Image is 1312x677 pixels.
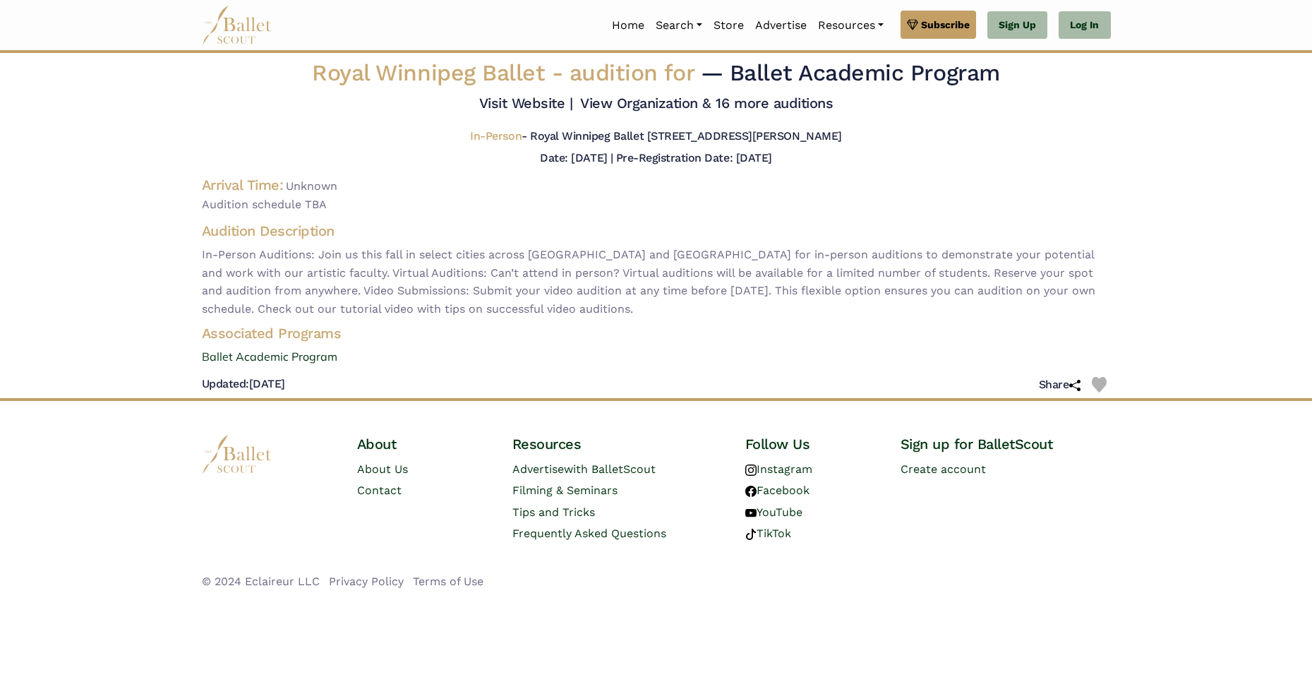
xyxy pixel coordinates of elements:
[745,505,802,519] a: YouTube
[413,575,483,588] a: Terms of Use
[357,484,402,497] a: Contact
[540,151,613,164] h5: Date: [DATE] |
[479,95,573,112] a: Visit Website |
[907,17,918,32] img: gem.svg
[329,575,404,588] a: Privacy Policy
[901,11,976,39] a: Subscribe
[470,129,522,143] span: In-Person
[202,176,284,193] h4: Arrival Time:
[512,462,656,476] a: Advertisewith BalletScout
[191,324,1122,342] h4: Associated Programs
[202,435,272,474] img: logo
[650,11,708,40] a: Search
[564,462,656,476] span: with BalletScout
[745,465,757,476] img: instagram logo
[901,462,986,476] a: Create account
[202,377,285,392] h5: [DATE]
[357,462,408,476] a: About Us
[1059,11,1110,40] a: Log In
[512,527,666,540] a: Frequently Asked Questions
[202,573,320,591] li: © 2024 Eclaireur LLC
[745,484,810,497] a: Facebook
[512,505,595,519] a: Tips and Tricks
[745,529,757,540] img: tiktok logo
[512,435,723,453] h4: Resources
[512,484,618,497] a: Filming & Seminars
[745,486,757,497] img: facebook logo
[745,508,757,519] img: youtube logo
[1039,378,1081,393] h5: Share
[286,179,337,193] span: Unknown
[812,11,889,40] a: Resources
[987,11,1047,40] a: Sign Up
[202,196,1111,214] span: Audition schedule TBA
[750,11,812,40] a: Advertise
[745,462,812,476] a: Instagram
[470,129,841,144] h5: - Royal Winnipeg Ballet [STREET_ADDRESS][PERSON_NAME]
[202,222,1111,240] h4: Audition Description
[701,59,1000,86] span: — Ballet Academic Program
[901,435,1111,453] h4: Sign up for BalletScout
[616,151,772,164] h5: Pre-Registration Date: [DATE]
[312,59,700,86] span: Royal Winnipeg Ballet -
[570,59,694,86] span: audition for
[357,435,490,453] h4: About
[745,527,791,540] a: TikTok
[921,17,970,32] span: Subscribe
[606,11,650,40] a: Home
[202,377,249,390] span: Updated:
[745,435,878,453] h4: Follow Us
[191,348,1122,366] a: Ballet Academic Program
[708,11,750,40] a: Store
[580,95,833,112] a: View Organization & 16 more auditions
[202,246,1111,318] span: In-Person Auditions: Join us this fall in select cities across [GEOGRAPHIC_DATA] and [GEOGRAPHIC_...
